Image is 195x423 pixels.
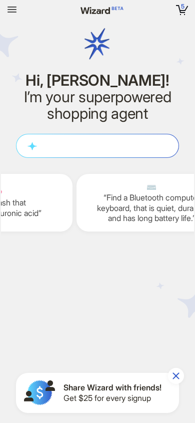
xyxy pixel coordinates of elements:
[16,89,179,122] h2: I’m your superpowered shopping agent
[16,373,179,413] button: Share Wizard with friends!Get $25 for every signup
[63,393,161,403] span: Get $25 for every signup
[67,4,127,84] img: wizard logo
[16,72,179,89] h1: Hi, [PERSON_NAME]!
[181,3,184,10] span: 5
[63,382,161,393] span: Share Wizard with friends!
